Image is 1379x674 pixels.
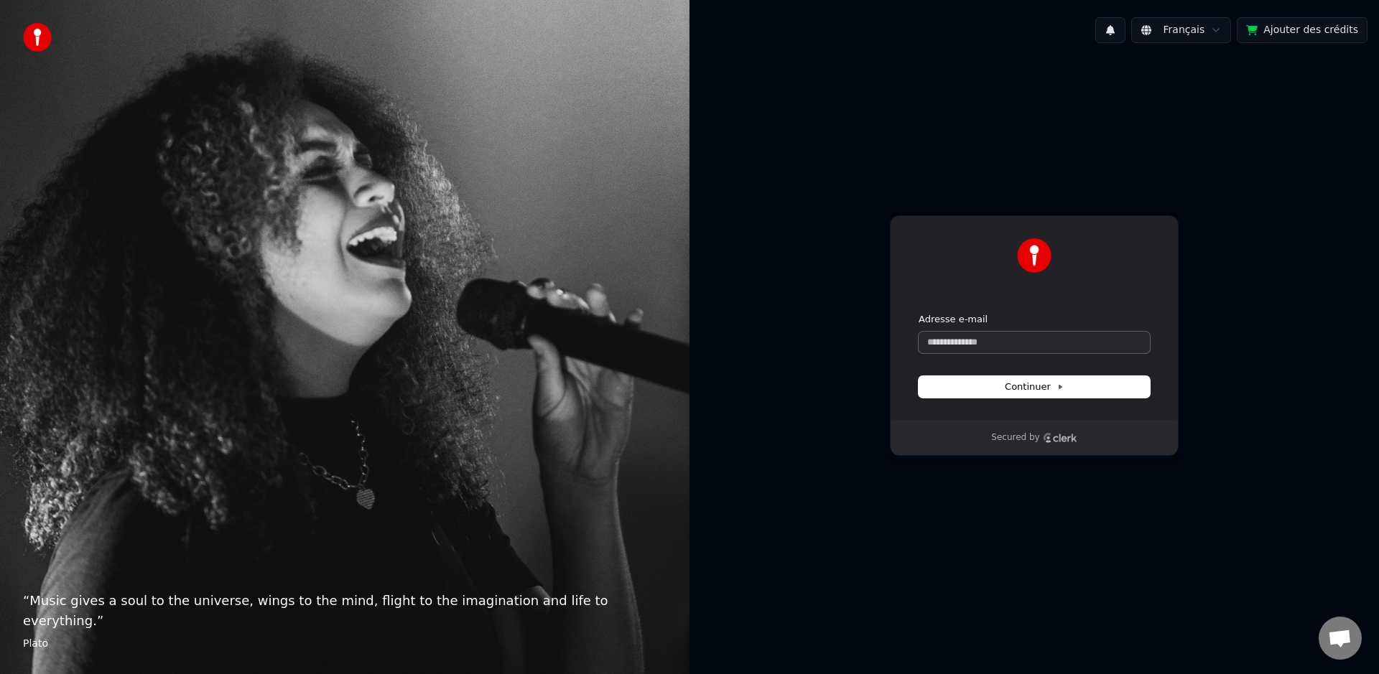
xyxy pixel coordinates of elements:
[919,313,988,326] label: Adresse e-mail
[1237,17,1368,43] button: Ajouter des crédits
[23,591,667,631] p: “ Music gives a soul to the universe, wings to the mind, flight to the imagination and life to ev...
[23,637,667,651] footer: Plato
[23,23,52,52] img: youka
[1319,617,1362,660] a: Ouvrir le chat
[1005,380,1064,393] span: Continuer
[1043,433,1077,443] a: Clerk logo
[991,432,1039,444] p: Secured by
[1017,238,1051,273] img: Youka
[919,376,1150,398] button: Continuer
